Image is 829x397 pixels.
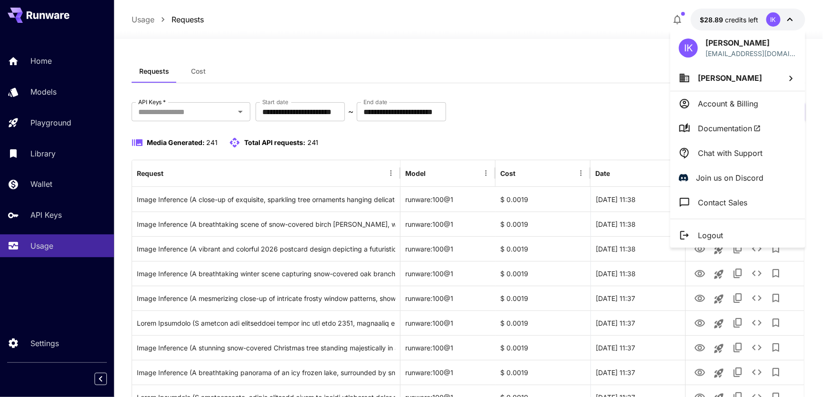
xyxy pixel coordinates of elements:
p: [PERSON_NAME] [705,37,797,48]
span: Documentation [698,123,761,134]
span: [PERSON_NAME] [698,73,762,83]
p: Contact Sales [698,197,747,208]
p: Account & Billing [698,98,758,109]
p: Logout [698,230,723,241]
div: IK [679,39,698,58]
p: [EMAIL_ADDRESS][DOMAIN_NAME] [705,48,797,58]
button: [PERSON_NAME] [670,65,805,91]
div: koviurcreator@gmail.com [705,48,797,58]
p: Join us on Discord [696,172,763,184]
p: Chat with Support [698,147,762,159]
